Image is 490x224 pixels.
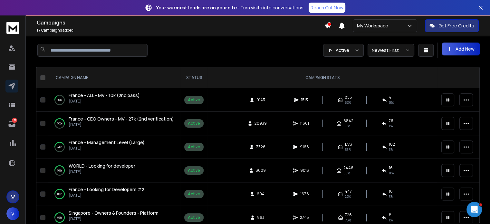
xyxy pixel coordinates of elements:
[188,97,200,102] div: Active
[345,189,352,194] span: 447
[389,123,393,129] span: 1 %
[311,5,343,11] p: Reach Out Now
[345,100,351,105] span: 57 %
[300,191,309,197] span: 1636
[57,167,62,174] p: 59 %
[69,186,144,192] span: France - Looking for Developers #2
[300,215,309,220] span: 2745
[345,194,351,199] span: 74 %
[256,97,265,102] span: 9143
[188,168,200,173] div: Active
[389,189,393,194] span: 16
[389,194,393,199] span: 3 %
[343,123,350,129] span: 59 %
[345,142,352,147] span: 1773
[257,215,264,220] span: 963
[69,163,135,169] a: WORLD - Looking for developer
[389,118,393,123] span: 76
[5,118,18,131] a: 172
[207,67,437,88] th: CAMPAIGN STATS
[69,216,159,221] p: [DATE]
[389,170,394,176] span: 0 %
[466,202,482,217] iframe: Intercom live chat
[301,97,308,102] span: 1513
[389,100,394,105] span: 0 %
[48,182,180,206] td: 89%France - Looking for Developers #2[DATE]
[69,92,140,98] span: France - ALL - MV - 10k (2nd pass)
[345,212,352,218] span: 726
[300,168,309,173] span: 9013
[256,168,266,173] span: 3609
[48,159,180,182] td: 59%WORLD - Looking for developer[DATE]
[69,99,140,104] p: [DATE]
[257,191,264,197] span: 604
[389,147,393,152] span: 3 %
[69,92,140,99] a: France - ALL - MV - 10k (2nd pass)
[389,212,391,218] span: 8
[48,67,180,88] th: CAMPAIGN NAME
[69,139,145,145] span: France - Management Level (Large)
[345,95,352,100] span: 856
[37,19,324,26] h1: Campaigns
[57,214,62,221] p: 89 %
[425,19,479,32] button: Get Free Credits
[345,147,351,152] span: 53 %
[389,218,393,223] span: 1 %
[57,120,62,127] p: 55 %
[438,23,474,29] p: Get Free Credits
[69,116,174,122] a: France - CEO Owners - MV - 27k (2nd verification)
[48,112,180,135] td: 55%France - CEO Owners - MV - 27k (2nd verification)[DATE]
[37,27,41,33] span: 17
[69,139,145,146] a: France - Management Level (Large)
[309,3,345,13] a: Reach Out Now
[57,97,62,103] p: 16 %
[343,170,350,176] span: 68 %
[256,144,265,150] span: 3326
[180,67,207,88] th: STATUS
[6,207,19,220] button: V
[48,88,180,112] td: 16%France - ALL - MV - 10k (2nd pass)[DATE]
[188,121,200,126] div: Active
[389,142,395,147] span: 102
[357,23,391,29] p: My Workspace
[343,118,353,123] span: 6842
[255,121,267,126] span: 20939
[69,186,144,193] a: France - Looking for Developers #2
[343,165,353,170] span: 2446
[368,44,414,57] button: Newest First
[389,95,391,100] span: 4
[188,191,200,197] div: Active
[12,118,17,123] p: 172
[69,169,135,174] p: [DATE]
[69,146,145,151] p: [DATE]
[188,215,200,220] div: Active
[156,5,237,11] strong: Your warmest leads are on your site
[69,193,144,198] p: [DATE]
[6,22,19,34] img: logo
[48,135,180,159] td: 41%France - Management Level (Large)[DATE]
[156,5,303,11] p: – Turn visits into conversations
[345,218,351,223] span: 75 %
[300,121,309,126] span: 11661
[69,210,159,216] a: Singapore - Owners & Founders - Platform
[57,191,62,197] p: 89 %
[300,144,309,150] span: 9166
[37,28,324,33] p: Campaigns added
[57,144,62,150] p: 41 %
[188,144,200,150] div: Active
[389,165,393,170] span: 16
[69,122,174,127] p: [DATE]
[336,47,349,54] p: Active
[442,43,480,55] button: Add New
